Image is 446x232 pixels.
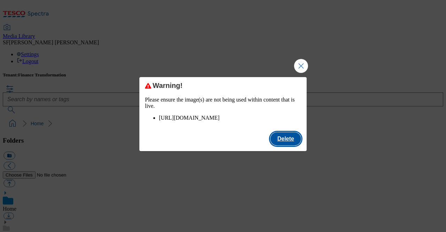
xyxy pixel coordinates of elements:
[294,59,308,73] button: Close Modal
[139,77,307,151] div: Modal
[159,115,301,121] li: [URL][DOMAIN_NAME]
[145,81,301,90] div: Warning!
[270,132,301,145] button: Delete
[145,97,301,109] p: Please ensure the image(s) are not being used within content that is live.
